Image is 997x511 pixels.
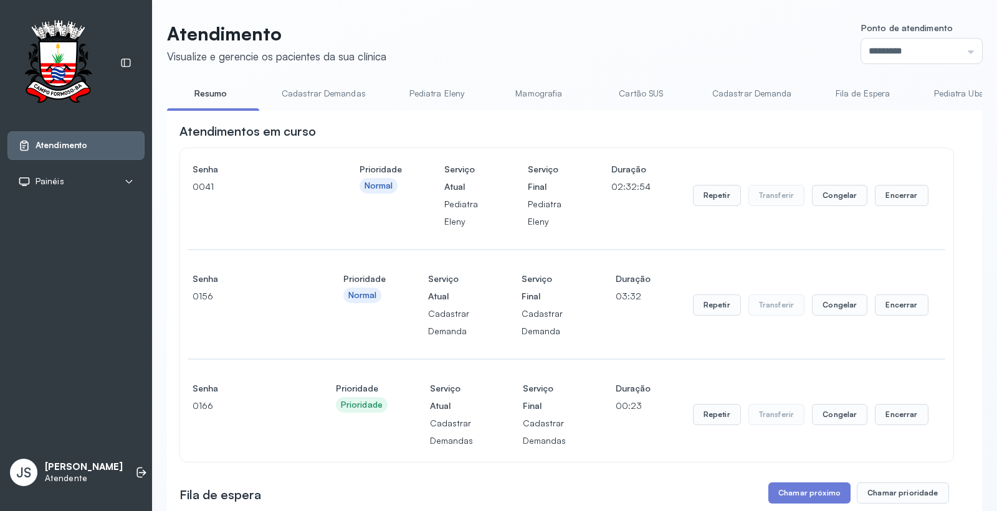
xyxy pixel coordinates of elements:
[348,290,377,301] div: Normal
[616,380,651,397] h4: Duração
[193,161,317,178] h4: Senha
[444,161,485,195] h4: Serviço Atual
[857,482,949,504] button: Chamar prioridade
[193,270,301,288] h4: Senha
[444,195,485,230] p: Pediatra Eleny
[875,294,928,316] button: Encerrar
[693,185,741,206] button: Repetir
[36,140,87,151] span: Atendimento
[522,305,573,340] p: Cadastrar Demanda
[522,270,573,305] h4: Serviço Final
[336,380,388,397] h4: Prioridade
[616,397,651,415] p: 00:23
[768,482,851,504] button: Chamar próximo
[528,195,569,230] p: Pediatra Eleny
[700,83,804,104] a: Cadastrar Demanda
[693,404,741,425] button: Repetir
[45,461,123,473] p: [PERSON_NAME]
[360,161,402,178] h4: Prioridade
[523,380,573,415] h4: Serviço Final
[343,270,386,288] h4: Prioridade
[812,294,867,316] button: Congelar
[13,20,103,106] img: Logotipo do estabelecimento
[428,270,479,305] h4: Serviço Atual
[193,178,317,195] p: 0041
[523,415,573,449] p: Cadastrar Demandas
[819,83,907,104] a: Fila de Espera
[36,176,64,187] span: Painéis
[812,185,867,206] button: Congelar
[167,22,386,45] p: Atendimento
[875,404,928,425] button: Encerrar
[616,270,651,288] h4: Duração
[179,123,316,140] h3: Atendimentos em curso
[179,486,261,504] h3: Fila de espera
[45,473,123,484] p: Atendente
[167,83,254,104] a: Resumo
[875,185,928,206] button: Encerrar
[748,404,805,425] button: Transferir
[365,180,393,191] div: Normal
[611,161,651,178] h4: Duração
[748,294,805,316] button: Transferir
[428,305,479,340] p: Cadastrar Demanda
[430,380,480,415] h4: Serviço Atual
[528,161,569,195] h4: Serviço Final
[167,50,386,63] div: Visualize e gerencie os pacientes da sua clínica
[193,380,293,397] h4: Senha
[341,400,383,410] div: Prioridade
[495,83,583,104] a: Mamografia
[430,415,480,449] p: Cadastrar Demandas
[861,22,953,33] span: Ponto de atendimento
[598,83,685,104] a: Cartão SUS
[18,139,134,152] a: Atendimento
[748,185,805,206] button: Transferir
[812,404,867,425] button: Congelar
[693,294,741,316] button: Repetir
[393,83,480,104] a: Pediatra Eleny
[193,288,301,305] p: 0156
[193,397,293,415] p: 0166
[269,83,378,104] a: Cadastrar Demandas
[616,288,651,305] p: 03:32
[611,178,651,195] p: 02:32:54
